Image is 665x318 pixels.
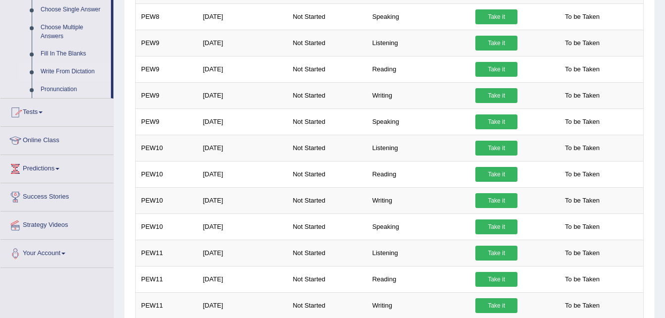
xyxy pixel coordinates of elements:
td: Writing [367,187,470,213]
a: Strategy Videos [0,212,113,236]
td: PEW10 [136,187,198,213]
td: PEW11 [136,266,198,292]
td: PEW8 [136,3,198,30]
span: To be Taken [560,219,605,234]
span: To be Taken [560,114,605,129]
a: Take it [475,167,517,182]
span: To be Taken [560,167,605,182]
td: Speaking [367,108,470,135]
td: PEW10 [136,161,198,187]
td: Not Started [287,82,366,108]
a: Take it [475,219,517,234]
a: Fill In The Blanks [36,45,111,63]
span: To be Taken [560,141,605,156]
a: Choose Multiple Answers [36,19,111,45]
td: [DATE] [198,213,288,240]
span: To be Taken [560,88,605,103]
a: Success Stories [0,183,113,208]
a: Take it [475,36,517,51]
a: Write From Dictation [36,63,111,81]
td: Not Started [287,213,366,240]
a: Take it [475,9,517,24]
td: Not Started [287,240,366,266]
a: Predictions [0,155,113,180]
td: PEW9 [136,108,198,135]
a: Take it [475,246,517,261]
td: [DATE] [198,3,288,30]
span: To be Taken [560,62,605,77]
a: Take it [475,114,517,129]
td: PEW10 [136,213,198,240]
td: PEW9 [136,56,198,82]
a: Your Account [0,240,113,265]
td: [DATE] [198,266,288,292]
td: Reading [367,161,470,187]
td: PEW10 [136,135,198,161]
a: Take it [475,298,517,313]
td: Listening [367,240,470,266]
td: [DATE] [198,56,288,82]
a: Take it [475,62,517,77]
td: [DATE] [198,187,288,213]
td: Speaking [367,213,470,240]
td: Speaking [367,3,470,30]
span: To be Taken [560,9,605,24]
td: [DATE] [198,135,288,161]
a: Take it [475,88,517,103]
td: [DATE] [198,82,288,108]
td: Not Started [287,187,366,213]
td: Not Started [287,30,366,56]
a: Choose Single Answer [36,1,111,19]
a: Online Class [0,127,113,152]
td: Listening [367,30,470,56]
td: PEW9 [136,82,198,108]
td: Not Started [287,135,366,161]
td: Reading [367,266,470,292]
span: To be Taken [560,272,605,287]
td: PEW11 [136,240,198,266]
td: Not Started [287,161,366,187]
td: Writing [367,82,470,108]
a: Take it [475,272,517,287]
a: Pronunciation [36,81,111,99]
td: Listening [367,135,470,161]
a: Tests [0,99,113,123]
td: Reading [367,56,470,82]
td: [DATE] [198,240,288,266]
td: Not Started [287,108,366,135]
td: [DATE] [198,161,288,187]
td: [DATE] [198,30,288,56]
span: To be Taken [560,246,605,261]
td: Not Started [287,3,366,30]
span: To be Taken [560,36,605,51]
a: Take it [475,141,517,156]
span: To be Taken [560,193,605,208]
a: Take it [475,193,517,208]
td: Not Started [287,56,366,82]
td: PEW9 [136,30,198,56]
td: [DATE] [198,108,288,135]
span: To be Taken [560,298,605,313]
td: Not Started [287,266,366,292]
